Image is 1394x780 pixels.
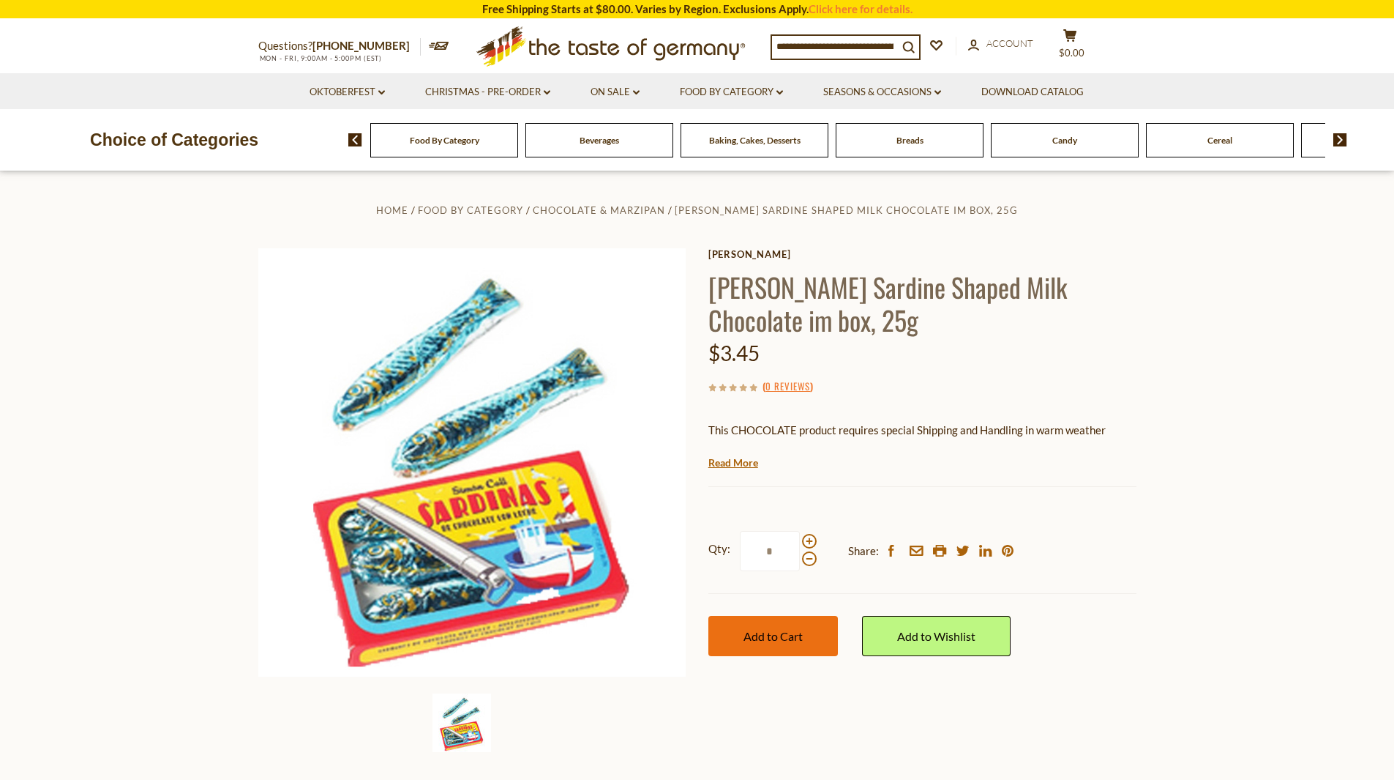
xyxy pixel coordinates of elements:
a: Cereal [1207,135,1232,146]
a: Beverages [580,135,619,146]
a: Seasons & Occasions [823,84,941,100]
a: Breads [896,135,923,146]
a: Home [376,204,408,216]
strong: Qty: [708,540,730,558]
a: [PERSON_NAME] Sardine Shaped Milk Chocolate im box, 25g [675,204,1018,216]
a: Baking, Cakes, Desserts [709,135,801,146]
img: previous arrow [348,133,362,146]
img: Simon Coll Sardine Shaped Chocolates [432,694,491,752]
span: Add to Cart [743,629,803,643]
a: Download Catalog [981,84,1084,100]
input: Qty: [740,531,800,571]
img: Simon Coll Sardine Shaped Chocolates [258,248,686,677]
a: Food By Category [410,135,479,146]
span: Account [986,37,1033,49]
a: Read More [708,456,758,470]
a: [PHONE_NUMBER] [312,39,410,52]
a: Add to Wishlist [862,616,1011,656]
a: Chocolate & Marzipan [533,204,665,216]
img: next arrow [1333,133,1347,146]
span: ( ) [762,379,813,393]
span: $0.00 [1059,47,1084,59]
p: Questions? [258,37,421,56]
h1: [PERSON_NAME] Sardine Shaped Milk Chocolate im box, 25g [708,270,1136,336]
button: Add to Cart [708,616,838,656]
a: Food By Category [680,84,783,100]
a: [PERSON_NAME] [708,248,1136,260]
a: On Sale [591,84,640,100]
a: Food By Category [418,204,523,216]
a: 0 Reviews [765,379,810,395]
a: Click here for details. [809,2,913,15]
span: Share: [848,542,879,560]
a: Candy [1052,135,1077,146]
span: $3.45 [708,341,760,365]
button: $0.00 [1049,29,1093,65]
p: This CHOCOLATE product requires special Shipping and Handling in warm weather [708,421,1136,439]
a: Account [968,36,1033,52]
li: We will ship this product in heat-protective packaging and ice during warm weather months or to w... [722,450,1136,469]
a: Oktoberfest [310,84,385,100]
a: Christmas - PRE-ORDER [425,84,550,100]
span: MON - FRI, 9:00AM - 5:00PM (EST) [258,54,383,62]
